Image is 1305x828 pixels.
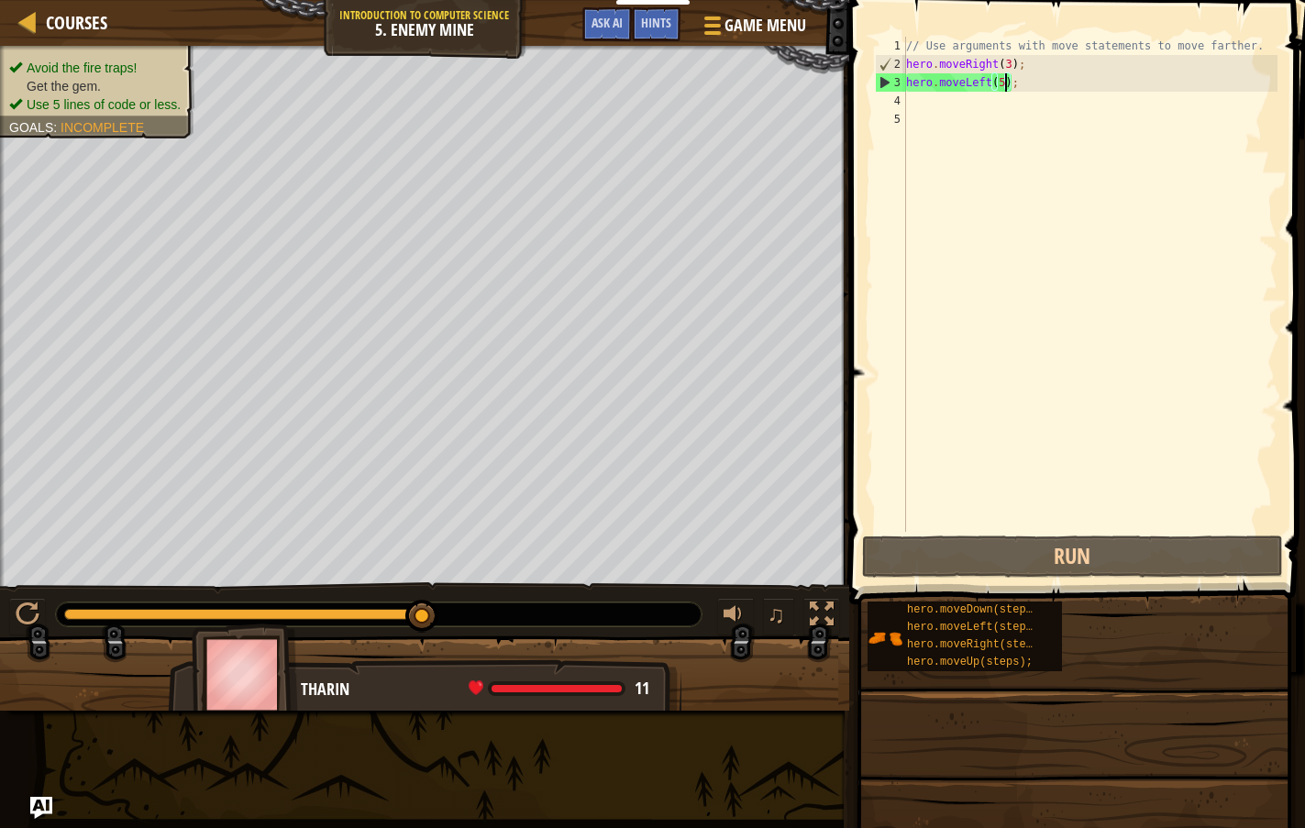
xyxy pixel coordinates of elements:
[907,603,1045,616] span: hero.moveDown(steps);
[803,598,840,635] button: Toggle fullscreen
[301,678,663,701] div: Tharin
[907,621,1045,634] span: hero.moveLeft(steps);
[192,624,298,725] img: thang_avatar_frame.png
[876,73,906,92] div: 3
[875,110,906,128] div: 5
[9,120,53,135] span: Goals
[30,797,52,819] button: Ask AI
[875,92,906,110] div: 4
[27,61,137,75] span: Avoid the fire traps!
[907,638,1052,651] span: hero.moveRight(steps);
[862,535,1283,578] button: Run
[9,77,181,95] li: Get the gem.
[875,37,906,55] div: 1
[27,79,101,94] span: Get the gem.
[690,7,817,50] button: Game Menu
[635,677,649,700] span: 11
[724,14,806,38] span: Game Menu
[717,598,754,635] button: Adjust volume
[27,97,181,112] span: Use 5 lines of code or less.
[46,10,107,35] span: Courses
[9,95,181,114] li: Use 5 lines of code or less.
[907,656,1033,668] span: hero.moveUp(steps);
[9,598,46,635] button: ⌘ + P: Play
[763,598,794,635] button: ♫
[53,120,61,135] span: :
[9,59,181,77] li: Avoid the fire traps!
[868,621,902,656] img: portrait.png
[592,14,623,31] span: Ask AI
[641,14,671,31] span: Hints
[37,10,107,35] a: Courses
[767,601,785,628] span: ♫
[469,680,649,697] div: health: 11 / 11
[876,55,906,73] div: 2
[582,7,632,41] button: Ask AI
[61,120,144,135] span: Incomplete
